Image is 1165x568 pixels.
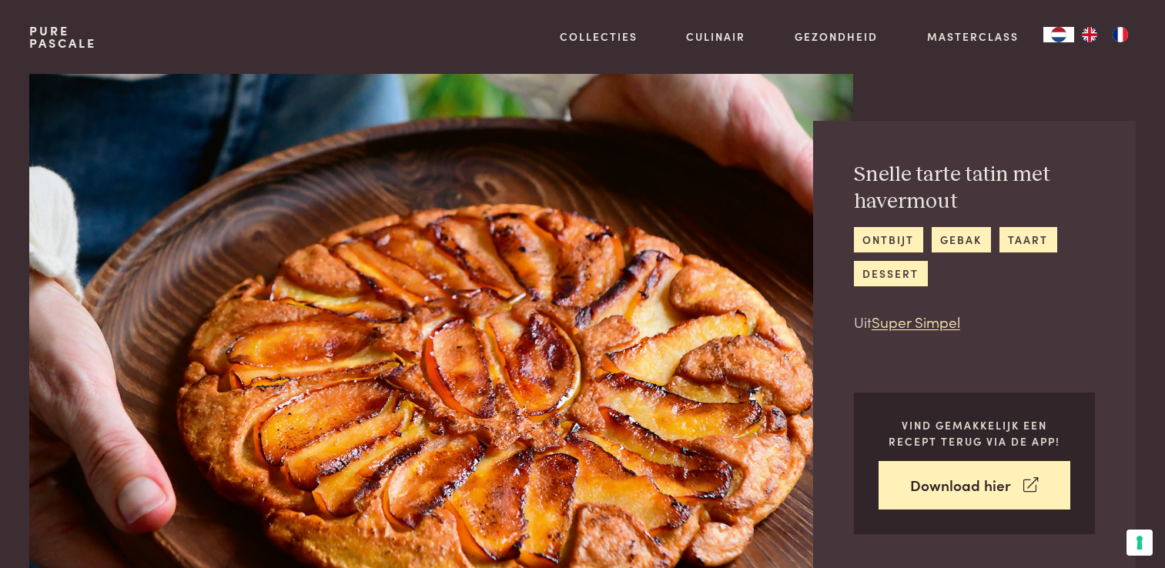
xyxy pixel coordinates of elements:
[1074,27,1136,42] ul: Language list
[1127,530,1153,556] button: Uw voorkeuren voor toestemming voor trackingtechnologieën
[927,28,1019,45] a: Masterclass
[879,461,1070,510] a: Download hier
[1043,27,1074,42] div: Language
[29,74,852,568] img: Snelle tarte tatin met havermout
[999,227,1057,252] a: taart
[872,311,960,332] a: Super Simpel
[1105,27,1136,42] a: FR
[854,162,1095,215] h2: Snelle tarte tatin met havermout
[854,227,923,252] a: ontbijt
[1043,27,1136,42] aside: Language selected: Nederlands
[854,311,1095,333] p: Uit
[29,25,96,49] a: PurePascale
[932,227,991,252] a: gebak
[1074,27,1105,42] a: EN
[686,28,745,45] a: Culinair
[795,28,878,45] a: Gezondheid
[879,417,1070,449] p: Vind gemakkelijk een recept terug via de app!
[854,261,928,286] a: dessert
[1043,27,1074,42] a: NL
[560,28,638,45] a: Collecties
